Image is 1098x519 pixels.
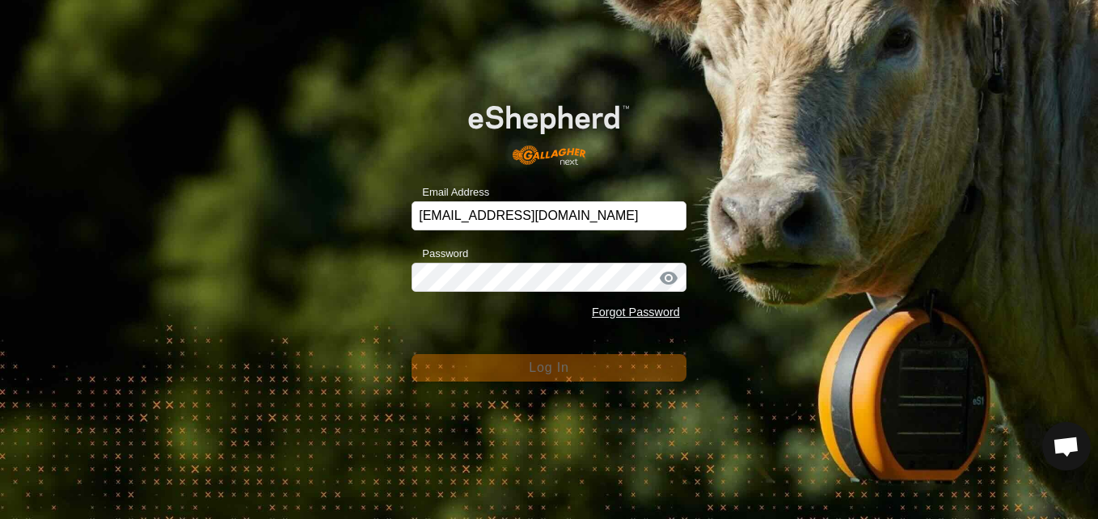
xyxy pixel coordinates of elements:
[592,306,680,319] a: Forgot Password
[412,354,686,382] button: Log In
[412,184,489,200] label: Email Address
[529,361,568,374] span: Log In
[439,82,659,176] img: E-shepherd Logo
[412,246,468,262] label: Password
[1042,422,1091,470] div: Open chat
[412,201,686,230] input: Email Address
